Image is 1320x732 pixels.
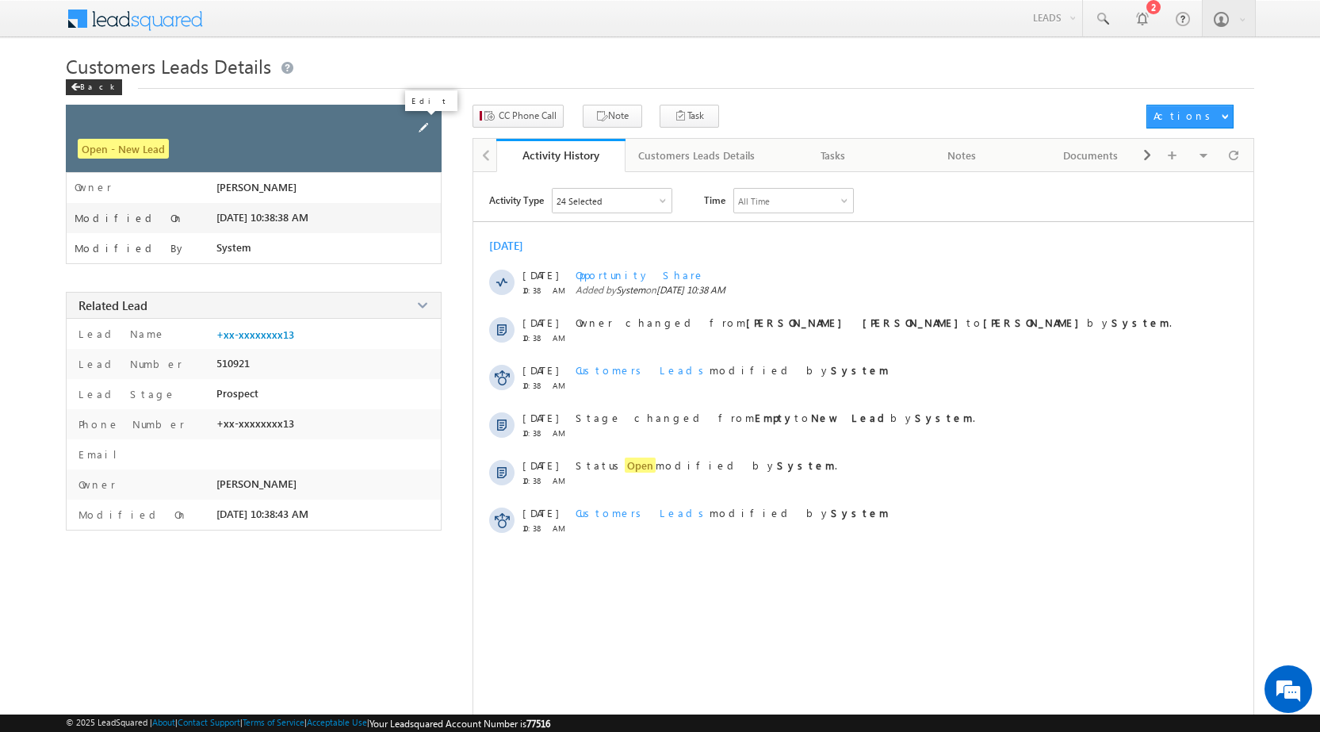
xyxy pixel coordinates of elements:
div: All Time [738,196,770,206]
div: Documents [1039,146,1142,165]
span: Your Leadsquared Account Number is [369,718,550,730]
span: Time [704,188,725,212]
span: Status modified by . [576,458,837,473]
a: Terms of Service [243,717,304,727]
label: Modified By [75,242,186,255]
span: System [616,284,645,296]
a: Activity History [496,139,626,172]
div: 24 Selected [557,196,602,206]
strong: [PERSON_NAME] [983,316,1087,329]
span: +xx-xxxxxxxx13 [216,417,294,430]
div: Back [66,79,122,95]
span: [DATE] 10:38:43 AM [216,508,308,520]
span: [DATE] [522,316,558,329]
span: modified by [576,363,889,377]
strong: [PERSON_NAME] [PERSON_NAME] [746,316,966,329]
div: Owner Changed,Status Changed,Stage Changed,Source Changed,Notes & 19 more.. [553,189,671,213]
strong: System [831,363,889,377]
span: [DATE] [522,363,558,377]
span: System [216,241,251,254]
span: Activity Type [489,188,544,212]
label: Phone Number [75,417,185,431]
div: Tasks [782,146,884,165]
label: Owner [75,181,112,194]
strong: System [1111,316,1169,329]
button: Task [660,105,719,128]
span: Owner changed from to by . [576,316,1172,329]
strong: System [831,506,889,519]
span: 10:38 AM [522,523,570,533]
a: Customers Leads Details [626,139,769,172]
span: Added by on [576,284,1187,296]
p: Edit [411,95,451,106]
div: Activity History [508,148,614,163]
label: Email [75,447,129,461]
span: Customers Leads Details [66,53,271,79]
a: Acceptable Use [307,717,367,727]
a: Contact Support [178,717,240,727]
span: Open - New Lead [78,139,169,159]
span: Related Lead [78,297,147,313]
label: Modified On [75,508,188,521]
span: 77516 [526,718,550,730]
span: [DATE] 10:38:38 AM [216,211,308,224]
label: Owner [75,477,116,491]
span: Open [625,458,656,473]
span: 10:38 AM [522,476,570,485]
label: Lead Stage [75,387,176,400]
button: Note [583,105,642,128]
strong: New Lead [811,411,890,424]
span: 10:38 AM [522,286,570,295]
a: Notes [898,139,1027,172]
span: © 2025 LeadSquared | | | | | [66,717,550,730]
span: CC Phone Call [499,109,557,123]
strong: Empty [755,411,794,424]
a: +xx-xxxxxxxx13 [216,328,294,341]
span: [DATE] [522,268,558,282]
label: Modified On [75,212,184,224]
div: Customers Leads Details [638,146,755,165]
a: About [152,717,175,727]
span: [DATE] [522,506,558,519]
label: Lead Number [75,357,182,370]
span: 10:38 AM [522,428,570,438]
button: CC Phone Call [473,105,564,128]
span: 10:38 AM [522,333,570,343]
span: [DATE] [522,458,558,472]
span: [PERSON_NAME] [216,477,297,490]
button: Actions [1146,105,1234,128]
div: Actions [1154,109,1216,123]
span: 510921 [216,357,250,370]
span: Prospect [216,387,258,400]
strong: System [777,458,835,472]
span: [PERSON_NAME] [216,181,297,194]
span: modified by [576,506,889,519]
div: [DATE] [489,238,541,253]
span: Customers Leads [576,363,710,377]
span: [DATE] 10:38 AM [656,284,725,296]
strong: System [915,411,973,424]
span: Customers Leads [576,506,710,519]
a: Tasks [769,139,898,172]
span: Opportunity Share [576,268,705,282]
span: Stage changed from to by . [576,411,975,424]
span: [DATE] [522,411,558,424]
a: Documents [1027,139,1156,172]
div: Notes [911,146,1013,165]
label: Lead Name [75,327,166,340]
span: 10:38 AM [522,381,570,390]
